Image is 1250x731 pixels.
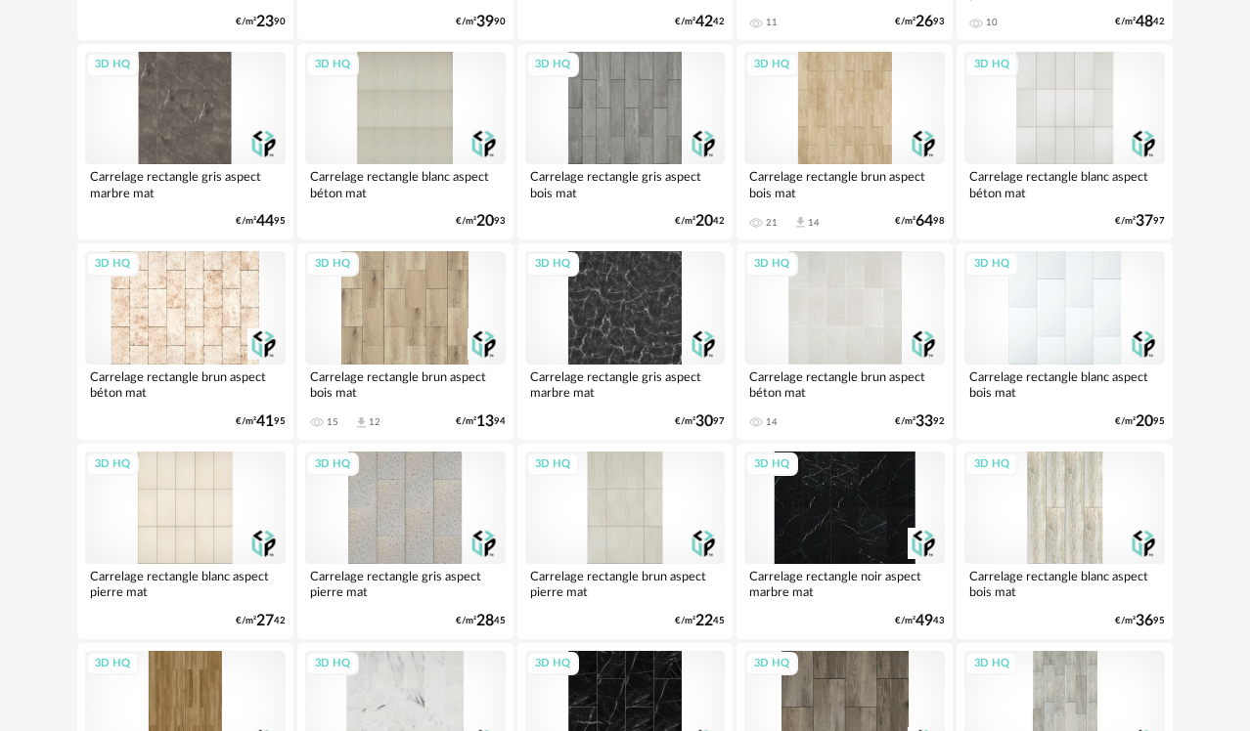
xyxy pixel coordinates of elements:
[1115,16,1165,28] div: €/m² 42
[793,215,808,230] span: Download icon
[77,243,293,439] a: 3D HQ Carrelage rectangle brun aspect béton mat €/m²4195
[915,215,933,228] span: 64
[915,415,933,428] span: 33
[895,415,945,428] div: €/m² 92
[86,53,139,77] div: 3D HQ
[86,652,139,676] div: 3D HQ
[737,44,953,239] a: 3D HQ Carrelage rectangle brun aspect bois mat 21 Download icon 14 €/m²6498
[306,652,359,676] div: 3D HQ
[369,416,380,428] div: 12
[525,164,726,203] div: Carrelage rectangle gris aspect bois mat
[766,217,778,229] div: 21
[744,365,945,404] div: Carrelage rectangle brun aspect béton mat
[745,252,798,277] div: 3D HQ
[85,365,286,404] div: Carrelage rectangle brun aspect béton mat
[526,452,579,477] div: 3D HQ
[525,365,726,404] div: Carrelage rectangle gris aspect marbre mat
[744,164,945,203] div: Carrelage rectangle brun aspect bois mat
[256,415,274,428] span: 41
[297,444,513,639] a: 3D HQ Carrelage rectangle gris aspect pierre mat €/m²2845
[964,164,1165,203] div: Carrelage rectangle blanc aspect béton mat
[957,44,1173,239] a: 3D HQ Carrelage rectangle blanc aspect béton mat €/m²3797
[517,44,734,239] a: 3D HQ Carrelage rectangle gris aspect bois mat €/m²2042
[986,17,998,28] div: 10
[1115,415,1165,428] div: €/m² 95
[86,452,139,477] div: 3D HQ
[297,243,513,439] a: 3D HQ Carrelage rectangle brun aspect bois mat 15 Download icon 12 €/m²1394
[476,215,494,228] span: 20
[1115,615,1165,627] div: €/m² 95
[456,415,506,428] div: €/m² 94
[354,415,369,430] span: Download icon
[766,416,778,428] div: 14
[526,252,579,277] div: 3D HQ
[517,243,734,439] a: 3D HQ Carrelage rectangle gris aspect marbre mat €/m²3097
[77,444,293,639] a: 3D HQ Carrelage rectangle blanc aspect pierre mat €/m²2742
[695,415,713,428] span: 30
[256,215,274,228] span: 44
[85,164,286,203] div: Carrelage rectangle gris aspect marbre mat
[965,652,1018,676] div: 3D HQ
[476,615,494,627] span: 28
[737,444,953,639] a: 3D HQ Carrelage rectangle noir aspect marbre mat €/m²4943
[236,415,286,428] div: €/m² 95
[745,53,798,77] div: 3D HQ
[1136,415,1153,428] span: 20
[965,53,1018,77] div: 3D HQ
[964,564,1165,603] div: Carrelage rectangle blanc aspect bois mat
[85,564,286,603] div: Carrelage rectangle blanc aspect pierre mat
[306,252,359,277] div: 3D HQ
[256,16,274,28] span: 23
[305,164,506,203] div: Carrelage rectangle blanc aspect béton mat
[915,615,933,627] span: 49
[675,415,725,428] div: €/m² 97
[957,243,1173,439] a: 3D HQ Carrelage rectangle blanc aspect bois mat €/m²2095
[745,652,798,676] div: 3D HQ
[766,17,778,28] div: 11
[965,452,1018,477] div: 3D HQ
[305,564,506,603] div: Carrelage rectangle gris aspect pierre mat
[456,16,506,28] div: €/m² 90
[525,564,726,603] div: Carrelage rectangle brun aspect pierre mat
[77,44,293,239] a: 3D HQ Carrelage rectangle gris aspect marbre mat €/m²4495
[675,16,725,28] div: €/m² 42
[965,252,1018,277] div: 3D HQ
[456,215,506,228] div: €/m² 93
[744,564,945,603] div: Carrelage rectangle noir aspect marbre mat
[236,215,286,228] div: €/m² 95
[1136,16,1153,28] span: 48
[695,615,713,627] span: 22
[86,252,139,277] div: 3D HQ
[456,615,506,627] div: €/m² 45
[957,444,1173,639] a: 3D HQ Carrelage rectangle blanc aspect bois mat €/m²3695
[695,215,713,228] span: 20
[297,44,513,239] a: 3D HQ Carrelage rectangle blanc aspect béton mat €/m²2093
[808,217,820,229] div: 14
[895,615,945,627] div: €/m² 43
[306,53,359,77] div: 3D HQ
[964,365,1165,404] div: Carrelage rectangle blanc aspect bois mat
[1115,215,1165,228] div: €/m² 97
[675,215,725,228] div: €/m² 42
[517,444,734,639] a: 3D HQ Carrelage rectangle brun aspect pierre mat €/m²2245
[526,652,579,676] div: 3D HQ
[236,615,286,627] div: €/m² 42
[895,215,945,228] div: €/m² 98
[327,416,338,428] div: 15
[1136,215,1153,228] span: 37
[895,16,945,28] div: €/m² 93
[236,16,286,28] div: €/m² 90
[476,16,494,28] span: 39
[745,452,798,477] div: 3D HQ
[476,415,494,428] span: 13
[915,16,933,28] span: 26
[305,365,506,404] div: Carrelage rectangle brun aspect bois mat
[256,615,274,627] span: 27
[737,243,953,439] a: 3D HQ Carrelage rectangle brun aspect béton mat 14 €/m²3392
[1136,615,1153,627] span: 36
[675,615,725,627] div: €/m² 45
[526,53,579,77] div: 3D HQ
[695,16,713,28] span: 42
[306,452,359,477] div: 3D HQ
